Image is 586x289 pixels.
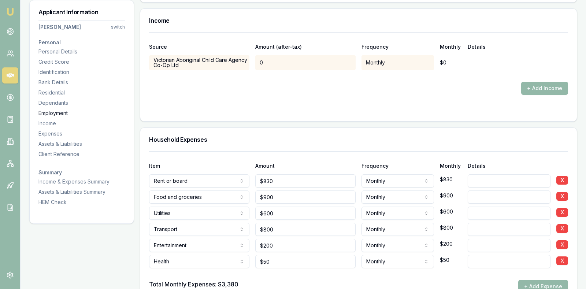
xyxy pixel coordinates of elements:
input: $ [255,255,356,268]
div: $600 [440,204,462,219]
button: X [556,192,568,201]
div: $800 [440,221,462,235]
div: switch [111,24,125,30]
div: Source [149,44,249,49]
input: $ [255,174,356,188]
div: $0 [440,55,462,70]
button: X [556,224,568,233]
h3: Income [149,18,568,23]
button: X [556,256,568,265]
button: + Add Income [521,82,568,95]
div: Amount (after-tax) [255,44,356,49]
div: Bank Details [38,79,125,86]
div: Credit Score [38,58,125,66]
div: Monthly [361,55,434,70]
input: $ [255,207,356,220]
div: HEM Check [38,199,125,206]
div: Monthly [440,163,462,168]
div: Identification [38,68,125,76]
div: Item [149,163,249,168]
div: Dependants [38,99,125,107]
div: Expenses [38,130,125,137]
input: $ [255,190,356,204]
div: Income [38,120,125,127]
div: Employment [38,110,125,117]
button: X [556,208,568,217]
input: $ [255,223,356,236]
div: $900 [440,188,462,203]
div: Assets & Liabilities Summary [38,188,125,196]
h3: Applicant Information [38,9,125,15]
div: Assets & Liabilities [38,140,125,148]
h3: Household Expenses [149,137,568,142]
div: Details [468,163,568,168]
input: $ [255,239,356,252]
div: 0 [255,55,356,70]
div: $50 [440,253,462,267]
h3: Summary [38,170,125,175]
div: Details [468,44,568,49]
img: emu-icon-u.png [6,7,15,16]
div: Victorian Aboriginal Child Care Agency Co-Op Ltd [149,55,249,70]
button: X [556,240,568,249]
div: Frequency [361,44,389,49]
button: X [556,176,568,185]
div: $200 [440,237,462,251]
div: Income & Expenses Summary [38,178,125,185]
div: Monthly [440,44,462,49]
div: Amount [255,163,356,168]
div: Frequency [361,163,389,168]
div: Personal Details [38,48,125,55]
h3: Personal [38,40,125,45]
div: Residential [38,89,125,96]
div: [PERSON_NAME] [38,23,81,31]
div: $830 [440,172,462,187]
div: Client Reference [38,151,125,158]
